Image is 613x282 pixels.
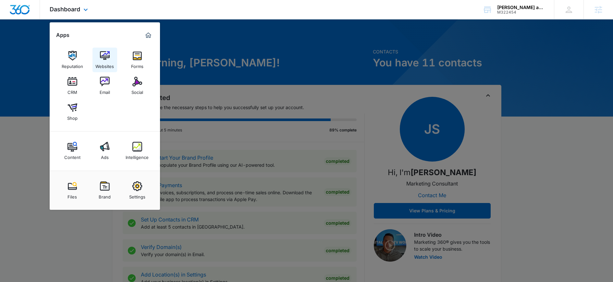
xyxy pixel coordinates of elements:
[101,152,109,160] div: Ads
[92,48,117,72] a: Websites
[67,112,78,121] div: Shop
[92,178,117,203] a: Brand
[92,139,117,163] a: Ads
[50,6,80,13] span: Dashboard
[125,73,150,98] a: Social
[60,99,85,124] a: Shop
[64,152,80,160] div: Content
[95,61,114,69] div: Websites
[67,86,77,95] div: CRM
[125,139,150,163] a: Intelligence
[126,152,149,160] div: Intelligence
[60,139,85,163] a: Content
[497,5,545,10] div: account name
[92,73,117,98] a: Email
[60,48,85,72] a: Reputation
[62,61,83,69] div: Reputation
[60,178,85,203] a: Files
[497,10,545,15] div: account id
[125,178,150,203] a: Settings
[100,86,110,95] div: Email
[143,30,153,40] a: Marketing 360® Dashboard
[67,191,77,199] div: Files
[56,32,69,38] h2: Apps
[60,73,85,98] a: CRM
[99,191,111,199] div: Brand
[131,86,143,95] div: Social
[129,191,145,199] div: Settings
[131,61,143,69] div: Forms
[125,48,150,72] a: Forms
